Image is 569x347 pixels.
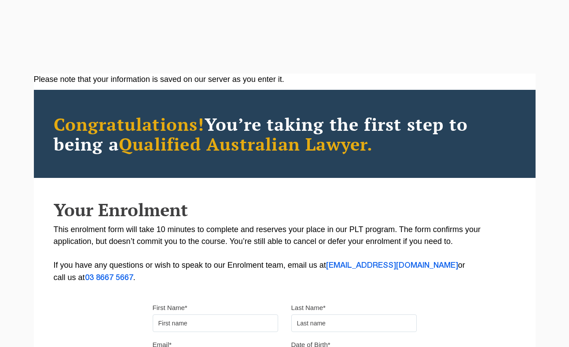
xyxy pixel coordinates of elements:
label: First Name* [153,303,187,312]
h2: Your Enrolment [54,200,516,219]
label: Last Name* [291,303,326,312]
p: This enrolment form will take 10 minutes to complete and reserves your place in our PLT program. ... [54,224,516,284]
div: Please note that your information is saved on our server as you enter it. [34,74,536,85]
span: Qualified Australian Lawyer. [119,132,373,155]
input: First name [153,314,278,332]
a: 03 8667 5667 [85,274,133,281]
h2: You’re taking the first step to being a [54,114,516,154]
span: Congratulations! [54,112,205,136]
a: [EMAIL_ADDRESS][DOMAIN_NAME] [326,262,458,269]
input: Last name [291,314,417,332]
